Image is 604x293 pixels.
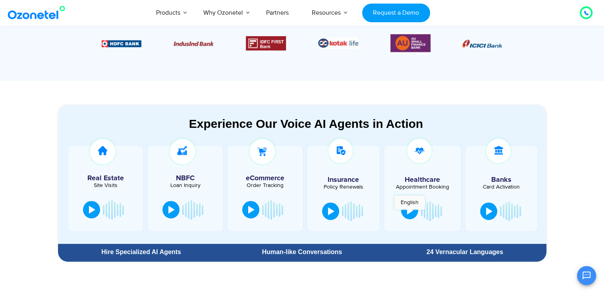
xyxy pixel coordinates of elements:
div: 5 / 6 [318,37,358,49]
div: Order Tracking [232,183,299,188]
img: Picture9.png [101,40,141,47]
div: 3 / 6 [174,39,214,48]
img: Picture12.png [246,36,286,50]
div: Appointment Booking [390,184,455,190]
button: Open chat [577,266,596,285]
img: Picture13.png [390,33,430,54]
div: Experience Our Voice AI Agents in Action [66,117,546,131]
div: 4 / 6 [246,36,286,50]
div: 6 / 6 [390,33,430,54]
h5: eCommerce [232,175,299,182]
img: Picture26.jpg [318,37,358,49]
div: Policy Renewals [311,184,376,190]
h5: Insurance [311,176,376,183]
div: Card Activation [469,184,534,190]
img: Picture8.png [463,40,503,48]
div: Loan Inquiry [152,183,219,188]
div: Image Carousel [102,33,503,54]
h5: Healthcare [390,176,455,183]
div: Hire Specialized AI Agents [62,249,221,255]
img: Picture10.png [174,41,214,46]
div: Human-like Conversations [224,249,379,255]
div: 1 / 6 [463,39,503,48]
div: 24 Vernacular Languages [387,249,542,255]
div: 2 / 6 [101,39,141,48]
h5: NBFC [152,175,219,182]
a: Request a Demo [362,4,430,22]
h5: Real Estate [72,175,139,182]
div: Site Visits [72,183,139,188]
h5: Banks [469,176,534,183]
